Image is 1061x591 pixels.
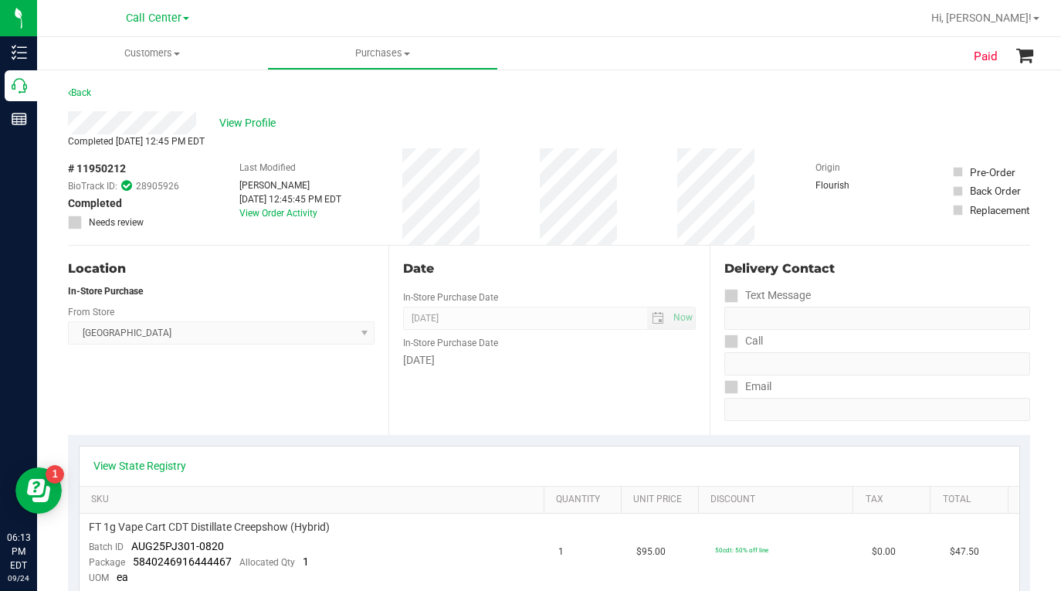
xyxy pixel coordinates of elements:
[815,178,893,192] div: Flourish
[12,78,27,93] inline-svg: Call Center
[239,557,295,568] span: Allocated Qty
[37,46,267,60] span: Customers
[724,284,811,307] label: Text Message
[970,165,1015,180] div: Pre-Order
[68,136,205,147] span: Completed [DATE] 12:45 PM EDT
[239,208,317,219] a: View Order Activity
[68,260,375,278] div: Location
[710,494,847,506] a: Discount
[93,458,186,474] a: View State Registry
[68,286,143,297] strong: In-Store Purchase
[950,545,979,559] span: $47.50
[403,290,498,304] label: In-Store Purchase Date
[303,555,309,568] span: 1
[724,330,763,352] label: Call
[970,202,1029,218] div: Replacement
[126,12,181,25] span: Call Center
[970,183,1021,199] div: Back Order
[133,555,232,568] span: 5840246916444467
[724,260,1030,278] div: Delivery Contact
[239,192,341,206] div: [DATE] 12:45:45 PM EDT
[724,352,1030,375] input: Format: (999) 999-9999
[68,195,122,212] span: Completed
[715,546,768,554] span: 50cdt: 50% off line
[68,305,114,319] label: From Store
[403,352,695,369] div: [DATE]
[268,46,497,60] span: Purchases
[724,375,771,398] label: Email
[131,540,224,552] span: AUG25PJ301-0820
[872,545,896,559] span: $0.00
[89,216,144,229] span: Needs review
[7,531,30,572] p: 06:13 PM EDT
[12,45,27,60] inline-svg: Inventory
[724,307,1030,330] input: Format: (999) 999-9999
[866,494,925,506] a: Tax
[37,37,267,70] a: Customers
[239,161,296,175] label: Last Modified
[403,260,695,278] div: Date
[558,545,564,559] span: 1
[91,494,537,506] a: SKU
[974,48,998,66] span: Paid
[943,494,1002,506] a: Total
[931,12,1032,24] span: Hi, [PERSON_NAME]!
[15,467,62,514] iframe: Resource center
[219,115,281,131] span: View Profile
[89,542,124,552] span: Batch ID
[121,178,132,193] span: In Sync
[89,572,109,583] span: UOM
[815,161,840,175] label: Origin
[636,545,666,559] span: $95.00
[239,178,341,192] div: [PERSON_NAME]
[633,494,693,506] a: Unit Price
[46,465,64,484] iframe: Resource center unread badge
[12,111,27,127] inline-svg: Reports
[136,179,179,193] span: 28905926
[267,37,497,70] a: Purchases
[89,557,125,568] span: Package
[556,494,615,506] a: Quantity
[89,520,330,535] span: FT 1g Vape Cart CDT Distillate Creepshow (Hybrid)
[68,179,117,193] span: BioTrack ID:
[403,336,498,350] label: In-Store Purchase Date
[68,87,91,98] a: Back
[117,571,128,583] span: ea
[7,572,30,584] p: 09/24
[68,161,126,177] span: # 11950212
